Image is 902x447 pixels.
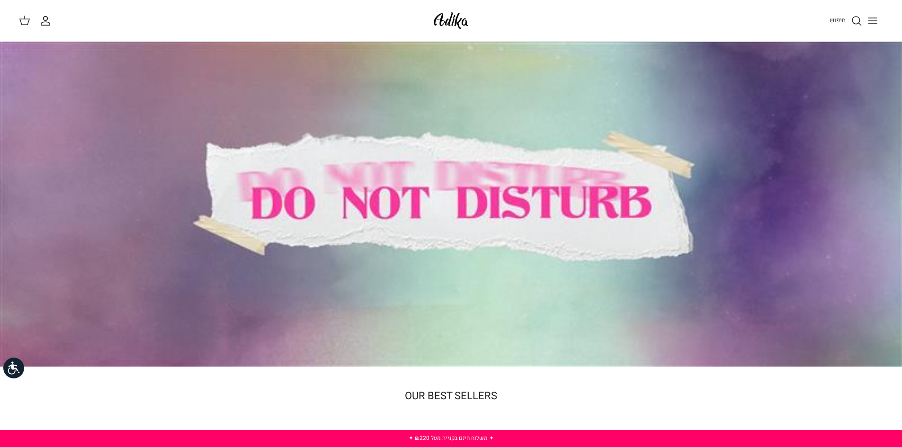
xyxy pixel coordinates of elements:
[830,15,862,26] a: חיפוש
[40,15,55,26] a: החשבון שלי
[405,388,497,403] a: OUR BEST SELLERS
[830,16,846,25] span: חיפוש
[431,9,471,32] img: Adika IL
[862,10,883,31] button: Toggle menu
[409,434,494,442] a: ✦ משלוח חינם בקנייה מעל ₪220 ✦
